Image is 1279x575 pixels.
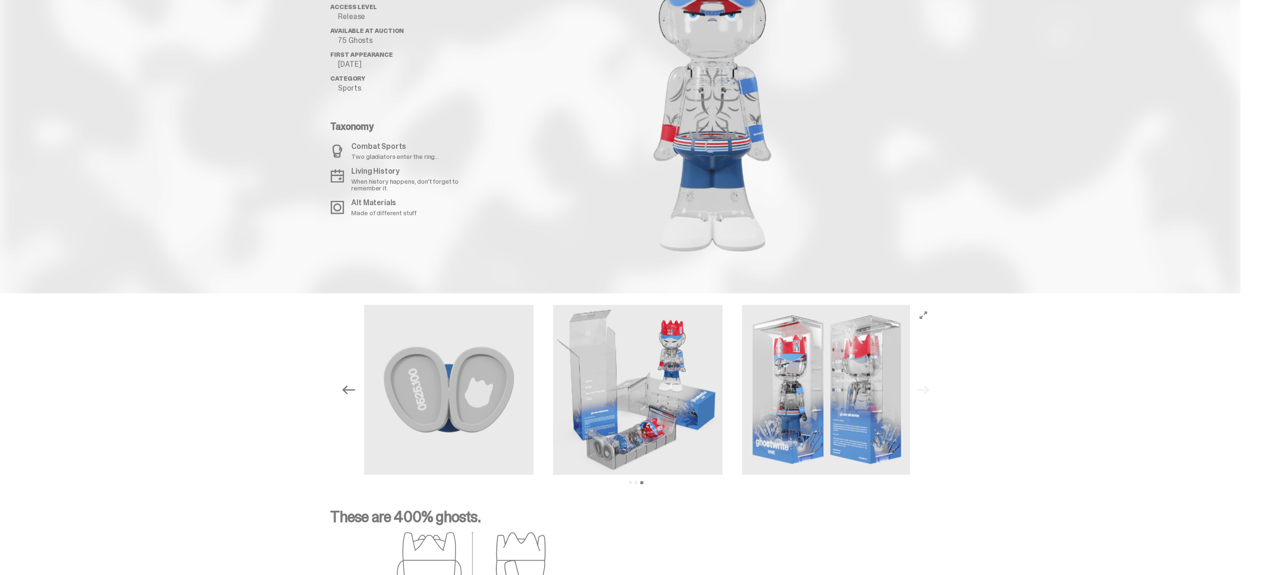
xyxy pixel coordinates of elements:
p: Made of different stuff [352,209,417,216]
img: John_Cena_Media_Gallery_7.png [364,305,534,475]
span: Category [331,74,366,83]
button: View slide 2 [635,481,638,484]
span: First Appearance [331,51,393,59]
span: Access Level [331,3,377,11]
span: Available at Auction [331,27,404,35]
button: View slide 1 [629,481,632,484]
p: [DATE] [338,61,483,68]
button: View full-screen [918,310,929,321]
p: Taxonomy [331,122,478,131]
p: Release [338,13,483,21]
p: Alt Materials [352,199,417,207]
p: 75 Ghosts [338,37,483,44]
p: Sports [338,84,483,92]
p: Two gladiators enter the ring... [352,153,440,160]
img: John_Cena_Media_Gallery_10.png [553,305,723,475]
p: When history happens, don't forget to remember it. [352,178,478,191]
button: View slide 3 [640,481,643,484]
p: These are 400% ghosts. [331,509,942,532]
p: Living History [352,167,478,175]
button: Previous [338,379,359,400]
p: Combat Sports [352,143,440,150]
img: John_Cena_Media_Gallery_9.png [742,305,912,475]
